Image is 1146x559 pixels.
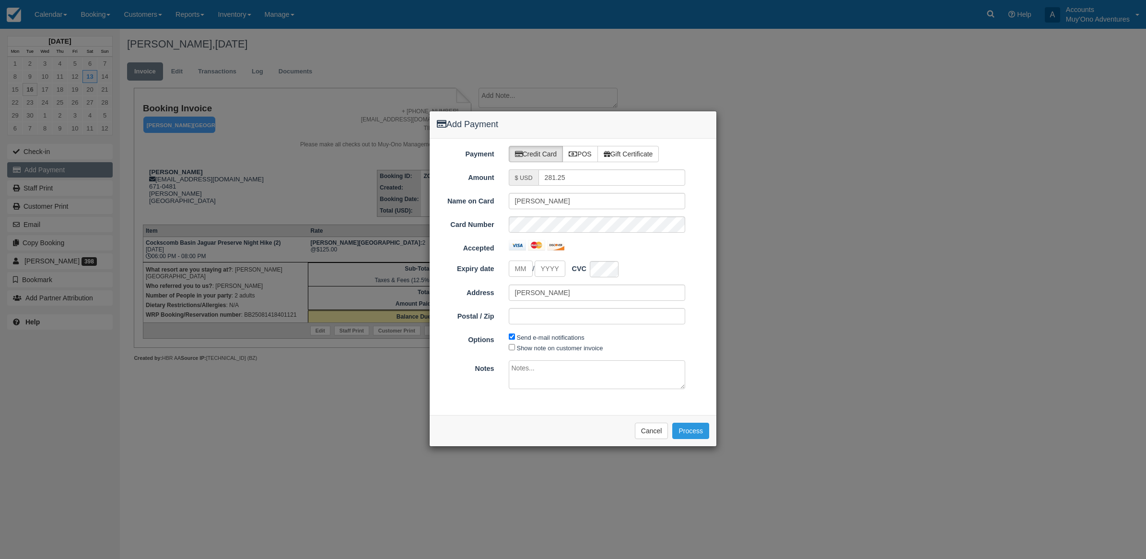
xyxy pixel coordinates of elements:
[430,360,502,374] label: Notes
[515,175,533,181] small: $ USD
[430,146,502,159] label: Payment
[502,261,693,277] div: /
[635,423,668,439] button: Cancel
[509,146,563,162] label: Credit Card
[430,261,502,274] label: Expiry date
[430,285,502,298] label: Address
[430,240,502,253] label: Accepted
[430,169,502,183] label: Amount
[672,423,709,439] button: Process
[430,332,502,345] label: Options
[535,261,565,277] input: Expiry year. Numbers only (eg. 2025)
[538,169,686,186] input: Valid amount required.
[430,193,502,206] label: Name on Card
[430,216,502,230] label: Card Number
[597,146,659,162] label: Gift Certificate
[562,146,598,162] label: POS
[517,334,585,341] label: Send e-mail notifications
[572,264,586,274] label: CVC
[430,308,502,321] label: Postal / Zip
[517,345,603,352] label: Show note on customer invoice
[437,119,709,131] h4: Add Payment
[509,261,533,277] input: Expiry month. Numbers only (eg. 01 = Jan)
